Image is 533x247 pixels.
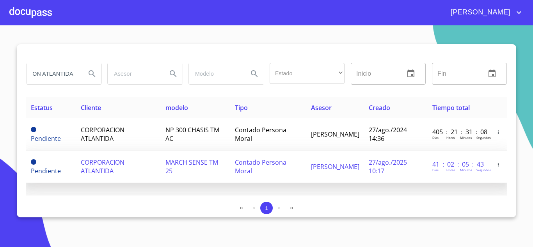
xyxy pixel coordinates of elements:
span: 27/ago./2024 14:36 [369,126,407,143]
button: account of current user [445,6,524,19]
span: [PERSON_NAME] [311,162,359,171]
p: Minutos [460,168,472,172]
span: 1 [265,205,268,211]
button: Search [164,64,183,83]
p: 405 : 21 : 31 : 08 [432,128,485,136]
button: 1 [260,202,273,214]
span: Pendiente [31,134,61,143]
p: 41 : 02 : 05 : 43 [432,160,485,169]
span: modelo [165,103,188,112]
span: [PERSON_NAME] [445,6,514,19]
button: Search [83,64,101,83]
p: Segundos [476,135,491,140]
span: Pendiente [31,167,61,175]
p: Dias [432,168,439,172]
input: search [189,63,242,84]
p: Segundos [476,168,491,172]
span: Cliente [81,103,101,112]
span: NP 300 CHASIS TM AC [165,126,219,143]
p: Horas [446,168,455,172]
span: MARCH SENSE TM 25 [165,158,218,175]
span: Pendiente [31,159,36,165]
span: Estatus [31,103,53,112]
input: search [108,63,161,84]
span: Contado Persona Moral [235,126,286,143]
div: ​ [270,63,345,84]
span: Pendiente [31,127,36,132]
span: Asesor [311,103,332,112]
span: Contado Persona Moral [235,158,286,175]
span: CORPORACION ATLANTIDA [81,126,124,143]
input: search [27,63,80,84]
p: Dias [432,135,439,140]
span: Creado [369,103,390,112]
p: Horas [446,135,455,140]
span: CORPORACION ATLANTIDA [81,158,124,175]
button: Search [245,64,264,83]
span: [PERSON_NAME] [311,130,359,139]
p: Minutos [460,135,472,140]
span: Tipo [235,103,248,112]
span: 27/ago./2025 10:17 [369,158,407,175]
span: Tiempo total [432,103,470,112]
